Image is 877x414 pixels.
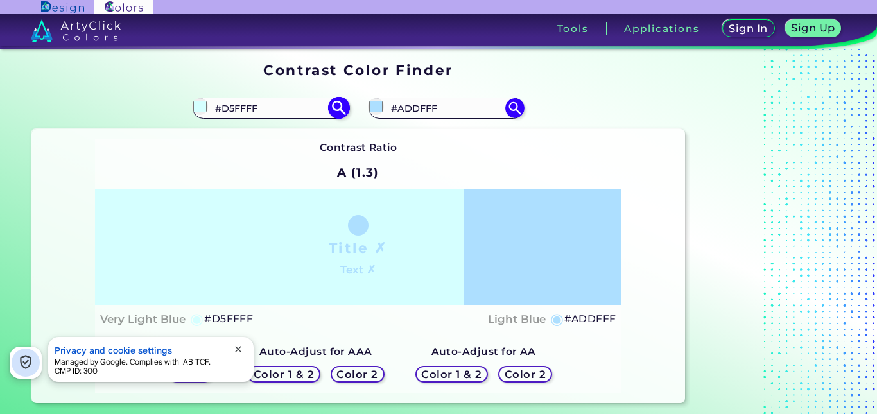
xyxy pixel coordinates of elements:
[564,311,616,327] h5: #ADDFFF
[329,238,388,257] h1: Title ✗
[488,310,546,329] h4: Light Blue
[507,369,544,379] h5: Color 2
[331,159,385,187] h2: A (1.3)
[339,369,376,379] h5: Color 2
[100,310,186,329] h4: Very Light Blue
[211,99,330,117] input: type color 1..
[690,58,851,409] iframe: Advertisement
[731,24,766,33] h5: Sign In
[41,1,84,13] img: ArtyClick Design logo
[794,23,833,33] h5: Sign Up
[788,21,838,37] a: Sign Up
[431,345,536,358] strong: Auto-Adjust for AA
[320,141,397,153] strong: Contrast Ratio
[259,345,372,358] strong: Auto-Adjust for AAA
[31,19,121,42] img: logo_artyclick_colors_white.svg
[386,99,506,117] input: type color 2..
[505,98,525,117] img: icon search
[190,311,204,327] h5: ◉
[550,311,564,327] h5: ◉
[204,311,253,327] h5: #D5FFFF
[263,60,453,80] h1: Contrast Color Finder
[327,97,350,119] img: icon search
[557,24,589,33] h3: Tools
[424,369,479,379] h5: Color 1 & 2
[257,369,311,379] h5: Color 1 & 2
[340,261,376,279] h4: Text ✗
[624,24,699,33] h3: Applications
[725,21,772,37] a: Sign In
